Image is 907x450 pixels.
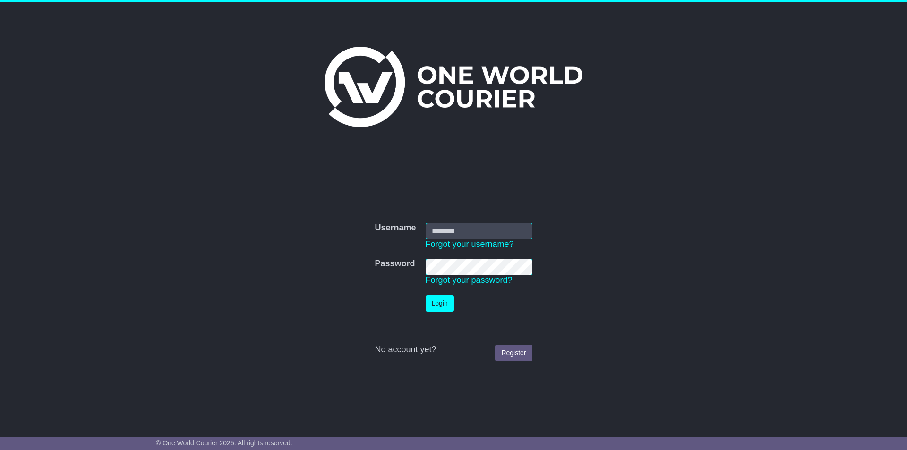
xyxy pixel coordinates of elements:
a: Forgot your password? [426,275,513,285]
button: Login [426,295,454,312]
label: Username [375,223,416,233]
span: © One World Courier 2025. All rights reserved. [156,439,292,447]
a: Register [495,345,532,361]
img: One World [325,47,582,127]
a: Forgot your username? [426,239,514,249]
label: Password [375,259,415,269]
div: No account yet? [375,345,532,355]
